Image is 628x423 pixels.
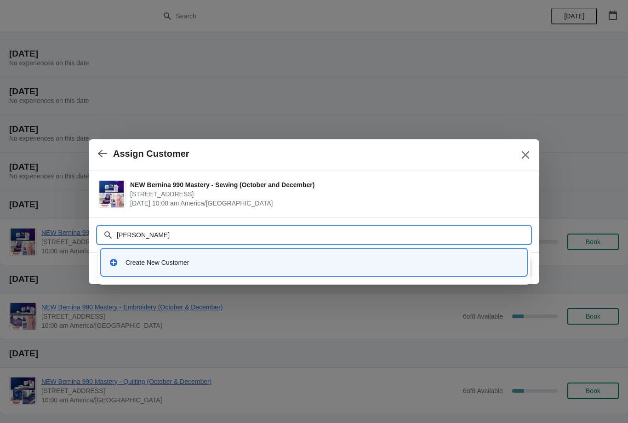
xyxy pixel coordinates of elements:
span: NEW Bernina 990 Mastery - Sewing (October and December) [130,180,525,189]
button: Close [517,147,534,163]
span: [DATE] 10:00 am America/[GEOGRAPHIC_DATA] [130,199,525,208]
div: Create New Customer [126,258,519,267]
input: Search customer name or email [116,227,530,243]
img: NEW Bernina 990 Mastery - Sewing (October and December) | 1300 Salem Rd SW, Suite 350, Rochester,... [99,181,124,207]
h2: Assign Customer [113,149,189,159]
span: [STREET_ADDRESS] [130,189,525,199]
